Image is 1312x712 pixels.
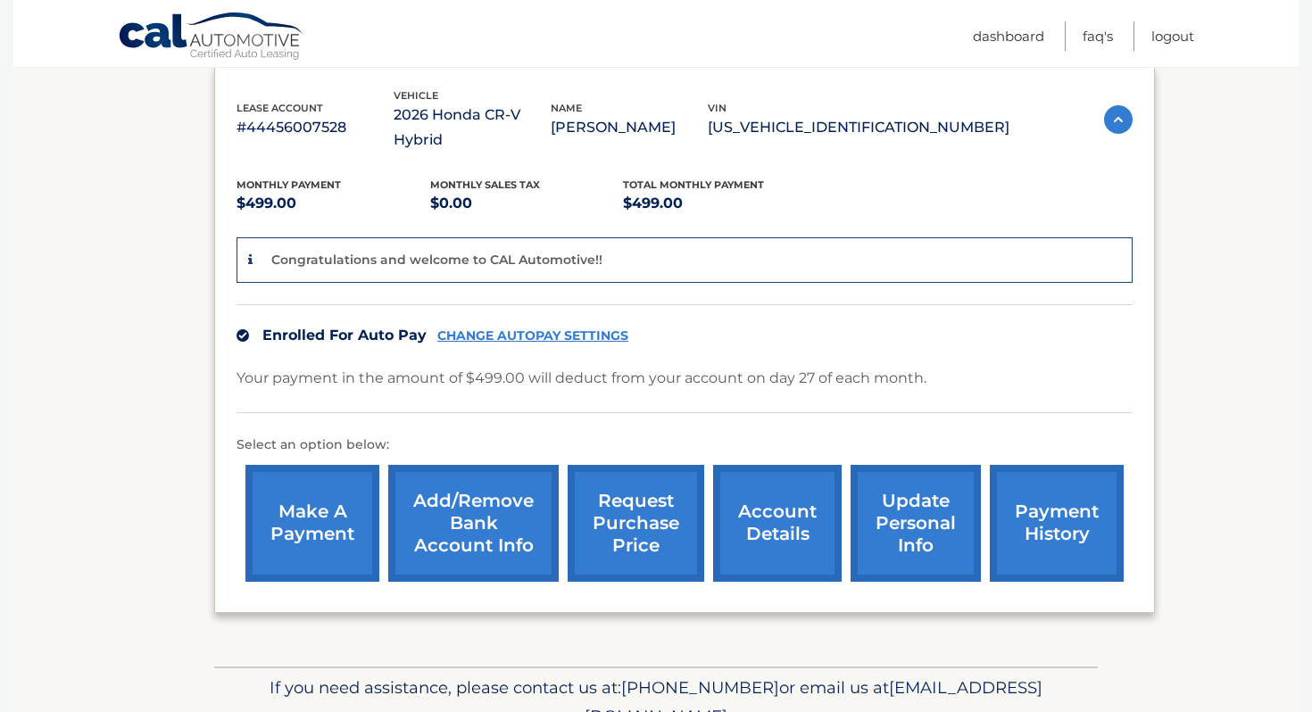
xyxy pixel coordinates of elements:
[623,191,817,216] p: $499.00
[708,115,1009,140] p: [US_VEHICLE_IDENTIFICATION_NUMBER]
[271,252,602,268] p: Congratulations and welcome to CAL Automotive!!
[237,366,926,391] p: Your payment in the amount of $499.00 will deduct from your account on day 27 of each month.
[713,465,842,582] a: account details
[245,465,379,582] a: make a payment
[621,677,779,698] span: [PHONE_NUMBER]
[237,102,323,114] span: lease account
[551,102,582,114] span: name
[551,115,708,140] p: [PERSON_NAME]
[430,178,540,191] span: Monthly sales Tax
[708,102,727,114] span: vin
[262,327,427,344] span: Enrolled For Auto Pay
[394,103,551,153] p: 2026 Honda CR-V Hybrid
[437,328,628,344] a: CHANGE AUTOPAY SETTINGS
[237,329,249,342] img: check.svg
[568,465,704,582] a: request purchase price
[990,465,1124,582] a: payment history
[1083,21,1113,51] a: FAQ's
[1151,21,1194,51] a: Logout
[430,191,624,216] p: $0.00
[851,465,981,582] a: update personal info
[237,115,394,140] p: #44456007528
[237,178,341,191] span: Monthly Payment
[973,21,1044,51] a: Dashboard
[623,178,764,191] span: Total Monthly Payment
[237,435,1133,456] p: Select an option below:
[388,465,559,582] a: Add/Remove bank account info
[394,89,438,102] span: vehicle
[1104,105,1133,134] img: accordion-active.svg
[237,191,430,216] p: $499.00
[118,12,305,63] a: Cal Automotive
